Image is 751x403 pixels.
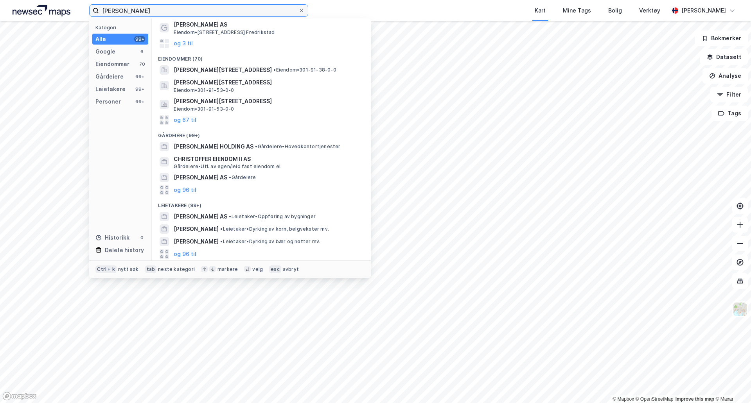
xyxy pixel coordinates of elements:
span: Gårdeiere • Hovedkontortjenester [255,143,340,150]
span: • [220,238,223,244]
div: Verktøy [639,6,660,15]
div: Kontrollprogram for chat [712,365,751,403]
div: Google [95,47,115,56]
div: 0 [139,235,145,241]
span: Eiendom • [STREET_ADDRESS] Fredrikstad [174,29,275,36]
button: Analyse [702,68,748,84]
img: logo.a4113a55bc3d86da70a041830d287a7e.svg [13,5,70,16]
span: Eiendom • 301-91-53-0-0 [174,106,234,112]
div: Kategori [95,25,148,30]
div: 99+ [134,86,145,92]
div: [PERSON_NAME] [681,6,726,15]
span: • [273,67,276,73]
span: • [220,226,223,232]
div: Alle [95,34,106,44]
div: neste kategori [158,266,195,272]
span: [PERSON_NAME] AS [174,20,361,29]
button: og 67 til [174,115,196,125]
div: Eiendommer (70) [152,50,371,64]
button: Tags [711,106,748,121]
div: Gårdeiere [95,72,124,81]
button: og 3 til [174,39,193,48]
button: Filter [710,87,748,102]
button: Bokmerker [695,30,748,46]
div: 99+ [134,36,145,42]
div: Historikk [95,233,129,242]
span: Gårdeiere [229,174,256,181]
div: markere [217,266,238,272]
span: [PERSON_NAME][STREET_ADDRESS] [174,97,361,106]
span: Leietaker • Dyrking av korn, belgvekster mv. [220,226,329,232]
span: • [229,174,231,180]
div: 70 [139,61,145,67]
span: CHRISTOFFER EIENDOM II AS [174,154,361,164]
div: Ctrl + k [95,265,117,273]
span: • [255,143,257,149]
span: [PERSON_NAME] HOLDING AS [174,142,253,151]
span: [PERSON_NAME] AS [174,173,227,182]
span: [PERSON_NAME][STREET_ADDRESS] [174,78,361,87]
a: Mapbox homepage [2,392,37,401]
input: Søk på adresse, matrikkel, gårdeiere, leietakere eller personer [99,5,298,16]
span: Eiendom • 301-91-53-0-0 [174,87,234,93]
div: Mine Tags [563,6,591,15]
img: Z [733,302,747,317]
span: [PERSON_NAME] [174,237,219,246]
div: esc [269,265,281,273]
div: Leietakere (99+) [152,196,371,210]
a: Improve this map [676,396,714,402]
iframe: Chat Widget [712,365,751,403]
button: Datasett [700,49,748,65]
span: • [229,213,231,219]
a: OpenStreetMap [636,396,674,402]
div: 99+ [134,73,145,80]
div: Bolig [608,6,622,15]
div: 99+ [134,99,145,105]
button: og 96 til [174,185,196,195]
span: [PERSON_NAME] AS [174,212,227,221]
span: Eiendom • 301-91-38-0-0 [273,67,336,73]
span: [PERSON_NAME][STREET_ADDRESS] [174,65,272,75]
span: Leietaker • Dyrking av bær og nøtter mv. [220,238,320,245]
div: tab [145,265,157,273]
span: Leietaker • Oppføring av bygninger [229,213,316,220]
div: nytt søk [118,266,139,272]
div: avbryt [283,266,299,272]
button: og 96 til [174,249,196,259]
div: velg [252,266,263,272]
span: [PERSON_NAME] [174,224,219,234]
div: Eiendommer [95,59,129,69]
div: Kart [535,6,546,15]
div: Leietakere [95,84,126,94]
div: Gårdeiere (99+) [152,126,371,140]
div: Delete history [105,245,144,255]
span: Gårdeiere • Utl. av egen/leid fast eiendom el. [174,163,282,170]
div: 6 [139,48,145,55]
a: Mapbox [613,396,634,402]
div: Personer [95,97,121,106]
